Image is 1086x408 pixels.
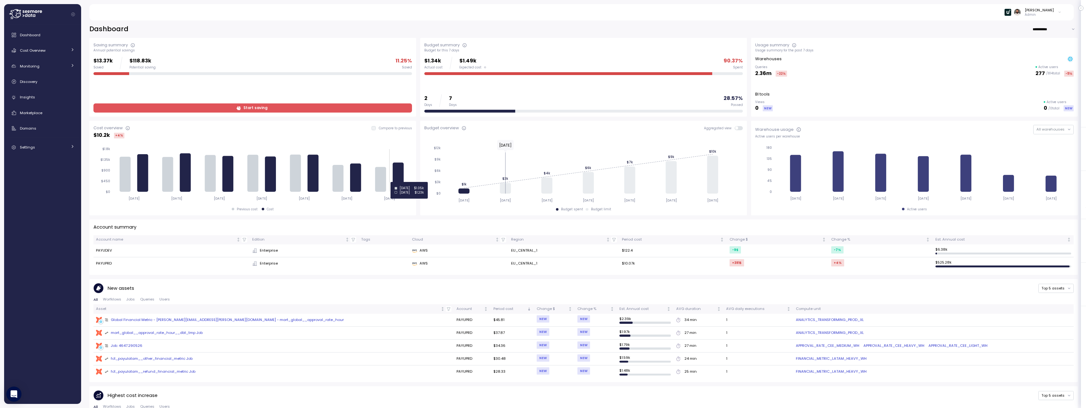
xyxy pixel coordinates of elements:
a: Job: 4647.290526 [96,343,451,349]
div: 34 min [684,317,697,323]
p: 0 [755,104,759,113]
tspan: 0 [770,190,772,194]
div: Budget spent [561,207,583,212]
td: $122.4 [619,244,727,257]
span: Domains [20,126,36,131]
div: Global Financial Metric - [PERSON_NAME][EMAIL_ADDRESS][PERSON_NAME][DOMAIN_NAME] - mart_global__a... [105,317,344,323]
span: Worfklows [103,298,121,301]
tspan: $0 [106,190,110,194]
p: $ 10.2k [93,131,110,140]
tspan: $450 [101,179,110,183]
td: 1 [724,340,793,353]
p: New assets [108,285,134,292]
span: Jobs [126,298,135,301]
td: $ 1.48k [617,365,674,378]
text: [DATE] [499,143,512,148]
div: Not sorted [666,307,671,311]
div: -7 % [831,246,844,254]
div: +4 % [114,133,124,138]
tspan: 90 [767,168,772,172]
a: Dashboard [7,29,79,41]
a: FINANCIAL_METRIC_LATAM_HEAVY_WH [796,356,867,362]
tspan: $4k [544,171,550,175]
span: Discovery [20,79,37,84]
th: AVG durationNot sorted [674,304,724,313]
a: ANALYTICS_TRANSFORMING_PROD_XL [796,317,864,323]
a: fct_payulatam__refund_financial_metric Job [96,369,451,375]
td: $45.81 [491,314,534,327]
a: mart_global__approval_rate_hour__dbt_tmp Job [96,330,451,336]
a: Insights [7,91,79,104]
span: Marketplace [20,110,42,115]
div: 25 min [684,369,697,375]
span: Dashboard [20,32,40,38]
div: Budget overview [424,125,459,131]
div: NEW [577,315,590,323]
tspan: [DATE] [500,198,511,202]
tspan: [DATE] [790,196,801,201]
a: Domains [7,122,79,135]
tspan: $9k [668,155,674,159]
tspan: [DATE] [876,196,887,201]
td: $30.48 [491,353,534,365]
div: Saving summary [93,42,128,48]
th: CloudNot sorted [409,235,509,244]
div: Tags [361,237,407,242]
th: EditionNot sorted [250,235,359,244]
div: Not sorted [568,307,572,311]
p: 2 [424,94,432,103]
a: Start saving [93,103,412,113]
div: fct_payulatam__refund_financial_metric Job [105,369,196,375]
p: $1.49k [459,57,486,65]
tspan: 45 [767,179,772,183]
tspan: 180 [766,146,772,150]
div: -9 $ [730,246,741,254]
p: 277 [1035,69,1045,78]
td: PAYUPRD [93,257,250,270]
p: 7 [449,94,457,103]
div: Compute unit [796,306,1071,312]
tspan: $3k [435,180,441,184]
div: Change % [831,237,925,242]
td: PAYUPRD [454,365,491,378]
div: +4 % [831,259,844,266]
span: Monitoring [20,64,39,69]
div: NEW [537,315,549,323]
div: Change $ [730,237,821,242]
div: Budget limit [591,207,611,212]
div: Not sorted [1067,237,1071,242]
p: BI tools [755,91,770,97]
a: ANALYTICS_TRANSFORMING_PROD_XL [796,330,864,336]
p: / 814 total [1046,71,1060,76]
td: 1 [724,365,793,378]
div: NEW [577,367,590,375]
div: Change % [577,306,609,312]
div: Sorted descending [527,307,531,311]
div: Account [456,306,483,312]
tspan: $1k [461,182,466,186]
td: 1 [724,314,793,327]
div: Not sorted [236,237,241,242]
td: $37.87 [491,327,534,340]
th: Period costSorted descending [491,304,534,313]
th: Period costNot sorted [619,235,727,244]
td: PAYUPRD [454,314,491,327]
td: 1 [724,353,793,365]
div: Usage summary [755,42,789,48]
tspan: $7k [627,160,633,164]
tspan: [DATE] [342,196,353,201]
span: Users [159,298,170,301]
td: PAYUPRD [454,327,491,340]
p: Active users [1047,100,1066,104]
tspan: [DATE] [624,198,635,202]
button: Collapse navigation [69,12,77,17]
div: mart_global__approval_rate_hour__dbt_tmp Job [105,330,203,336]
td: $10.07k [619,257,727,270]
div: Cost [267,207,274,212]
a: Cost Overview [7,44,79,57]
tspan: $10k [709,149,716,153]
td: EU_CENTRAL_1 [509,244,619,257]
span: Insights [20,95,35,100]
tspan: [DATE] [541,198,552,202]
p: Compare to previous [379,126,412,131]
